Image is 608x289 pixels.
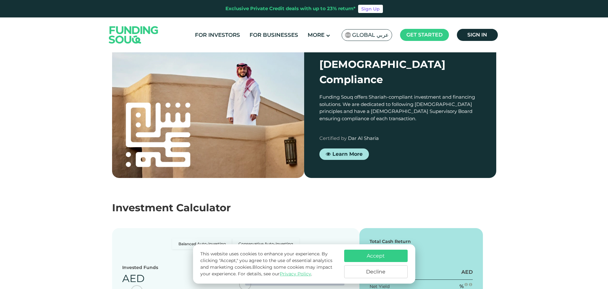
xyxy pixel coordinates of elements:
span: For details, see our . [238,271,312,277]
a: For Businesses [248,30,300,40]
a: Sign in [457,29,498,41]
img: SA Flag [345,32,351,38]
img: shariah-img [112,42,304,178]
label: Conservative Auto-investing [232,238,299,249]
span: Calculator [176,201,231,214]
span: Dar Al Sharia [348,135,379,141]
i: 15 forecasted net yield ~ 23% IRR [464,283,468,286]
span: Certified by [319,135,347,141]
i: 10 forecasted net yield ~ 19.6% IRR [469,283,472,286]
a: Sign Up [358,5,383,13]
span: Get started [406,32,443,38]
img: Logo [103,19,165,51]
span: AED [122,272,144,285]
p: This website uses cookies to enhance your experience. By clicking "Accept," you agree to the use ... [200,251,337,277]
div: Funding Souq offers Shariah-compliant investment and financing solutions. We are dedicated to fol... [319,94,481,122]
span: Learn More [332,151,363,157]
span: Blocking some cookies may impact your experience. [200,264,332,277]
button: Decline [344,265,408,278]
a: Learn More [319,148,369,160]
label: Balanced Auto-investing [172,238,232,249]
div: Invested Funds [122,264,158,271]
span: Sign in [467,32,487,38]
span: More [308,32,324,38]
span: AED [461,269,473,275]
span: Global عربي [352,31,389,39]
button: Accept [344,250,408,262]
div: [DEMOGRAPHIC_DATA] Compliance [319,57,481,87]
div: Total Cash Return [370,238,473,245]
a: For Investors [193,30,242,40]
span: Investment [112,201,173,214]
tc-range-slider: date slider [245,283,344,286]
a: Privacy Policy [280,271,311,277]
div: Basic radio toggle button group [172,238,299,249]
div: Exclusive Private Credit deals with up to 23% return* [225,5,356,12]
